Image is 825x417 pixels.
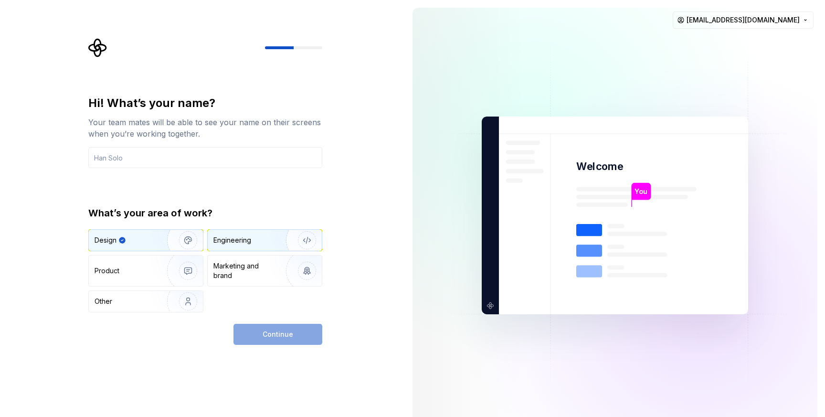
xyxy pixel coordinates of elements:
div: Marketing and brand [213,261,278,280]
p: You [635,186,647,197]
div: Design [95,235,116,245]
p: Welcome [576,160,623,173]
div: Product [95,266,119,276]
span: [EMAIL_ADDRESS][DOMAIN_NAME] [687,15,800,25]
div: Hi! What’s your name? [88,96,322,111]
div: Engineering [213,235,251,245]
div: Other [95,297,112,306]
svg: Supernova Logo [88,38,107,57]
input: Han Solo [88,147,322,168]
div: Your team mates will be able to see your name on their screens when you’re working together. [88,117,322,139]
div: What’s your area of work? [88,206,322,220]
button: [EMAIL_ADDRESS][DOMAIN_NAME] [673,11,814,29]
